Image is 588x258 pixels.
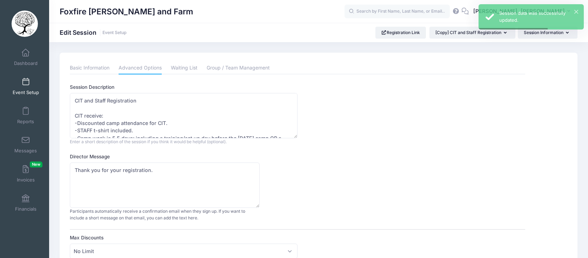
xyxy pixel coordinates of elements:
span: Messages [14,148,37,154]
span: Invoices [17,177,35,183]
span: Participants automatically receive a confirmation email when they sign up. If you want to include... [70,209,245,221]
label: Director Message [70,153,298,160]
span: [Copy] CIT and Staff Registration [435,30,501,35]
button: Session Information [518,27,577,39]
textarea: Thank you for your registration. [70,163,260,208]
h1: Foxfire [PERSON_NAME] and Farm [60,4,193,20]
label: Max Discounts [70,234,298,241]
input: Search by First Name, Last Name, or Email... [345,5,450,19]
button: × [574,10,578,14]
span: No Limit [74,247,94,255]
img: Foxfire Woods and Farm [12,11,38,37]
a: Waiting List [171,62,198,74]
a: Registration Link [375,27,426,39]
span: Enter a short description of the session if you think it would be helpful (optional). [70,139,227,144]
a: Dashboard [9,45,42,70]
span: Dashboard [14,60,38,66]
a: Group / Team Management [207,62,270,74]
span: New [30,161,42,167]
a: Event Setup [9,74,42,99]
span: [PERSON_NAME], [PERSON_NAME] [473,7,565,15]
span: Financials [15,206,36,212]
a: Advanced Options [119,62,162,74]
a: Event Setup [102,30,127,35]
a: Messages [9,132,42,157]
button: [PERSON_NAME], [PERSON_NAME] [469,4,577,20]
a: Basic Information [70,62,109,74]
textarea: CIT and Staff Registration CIT receive: -Discounted camp attendance for CIT. -STAFF t-shirt inclu... [70,93,298,138]
span: Reports [17,119,34,125]
div: Session data was successfully updated. [499,10,578,24]
label: Session Description [70,84,298,91]
span: Event Setup [13,90,39,95]
a: Reports [9,103,42,128]
a: Financials [9,191,42,215]
h1: Edit Session [60,29,127,36]
a: InvoicesNew [9,161,42,186]
button: [Copy] CIT and Staff Registration [429,27,515,39]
